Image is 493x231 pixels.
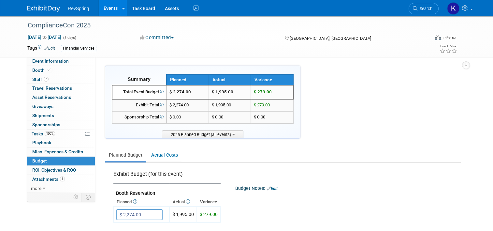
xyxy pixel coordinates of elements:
span: [DATE] [DATE] [27,34,62,40]
a: Staff2 [27,75,95,84]
td: Booth Reservation [113,184,221,198]
span: Booth [32,68,52,73]
span: RevSpring [68,6,89,11]
th: Planned [167,74,209,85]
span: $ 0.00 [254,115,265,119]
a: Edit [44,46,55,51]
span: $ 279.00 [200,212,218,217]
button: Committed [138,34,176,41]
td: Toggle Event Tabs [82,193,95,201]
span: (3 days) [63,36,76,40]
td: $ 1,995.00 [209,85,251,99]
div: Sponsorship Total [115,114,164,120]
span: Travel Reservations [32,85,72,91]
a: Giveaways [27,102,95,111]
span: 2025 Planned Budget (all events) [162,130,243,138]
th: Variance [251,74,293,85]
td: Personalize Event Tab Strip [70,193,82,201]
span: Summary [128,76,151,82]
span: 2 [44,77,49,82]
a: ROI, Objectives & ROO [27,166,95,175]
a: Planned Budget [105,149,146,161]
span: Misc. Expenses & Credits [32,149,83,154]
td: $ 0.00 [209,111,251,123]
div: Event Rating [440,45,457,48]
span: $ 2,274.00 [169,89,191,94]
span: Attachments [32,177,65,182]
th: Planned [113,197,169,207]
a: Actual Costs [147,149,181,161]
td: Tags [27,45,55,52]
div: Budget Notes: [235,183,460,192]
div: In-Person [442,35,457,40]
a: Tasks100% [27,130,95,138]
span: Event Information [32,58,69,64]
th: Actual [169,197,197,207]
span: $ 0.00 [169,115,181,119]
a: Misc. Expenses & Credits [27,147,95,156]
span: 100% [45,131,55,136]
span: [GEOGRAPHIC_DATA], [GEOGRAPHIC_DATA] [290,36,371,41]
a: Asset Reservations [27,93,95,102]
div: Exhibit Budget (for this event) [113,171,218,181]
span: Playbook [32,140,51,145]
span: $ 2,274.00 [169,102,189,107]
img: Kelsey Culver [447,2,459,15]
a: Budget [27,157,95,165]
th: Actual [209,74,251,85]
a: more [27,184,95,193]
i: Booth reservation complete [48,68,51,72]
a: Shipments [27,111,95,120]
img: Format-Inperson.png [435,35,441,40]
img: ExhibitDay [27,6,60,12]
a: Playbook [27,138,95,147]
a: Edit [267,186,278,191]
span: 1 [60,177,65,181]
span: Asset Reservations [32,95,71,100]
span: Search [417,6,432,11]
span: Tasks [32,131,55,136]
span: $ 279.00 [254,102,270,107]
span: Giveaways [32,104,53,109]
a: Sponsorships [27,120,95,129]
a: Travel Reservations [27,84,95,93]
th: Variance [197,197,221,207]
a: Event Information [27,57,95,66]
span: to [41,35,48,40]
div: Total Event Budget [115,89,164,95]
a: Attachments1 [27,175,95,184]
div: Financial Services [61,45,96,52]
span: Budget [32,158,47,163]
div: ComplianceCon 2025 [25,20,421,31]
div: Exhibit Total [115,102,164,108]
span: $ 279.00 [254,89,272,94]
span: $ 1,995.00 [172,212,194,217]
span: Staff [32,77,49,82]
a: Search [409,3,439,14]
span: ROI, Objectives & ROO [32,167,76,173]
div: Event Format [394,34,457,44]
td: $ 1,995.00 [209,99,251,111]
span: Shipments [32,113,54,118]
a: Booth [27,66,95,75]
span: more [31,186,41,191]
span: Sponsorships [32,122,60,127]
